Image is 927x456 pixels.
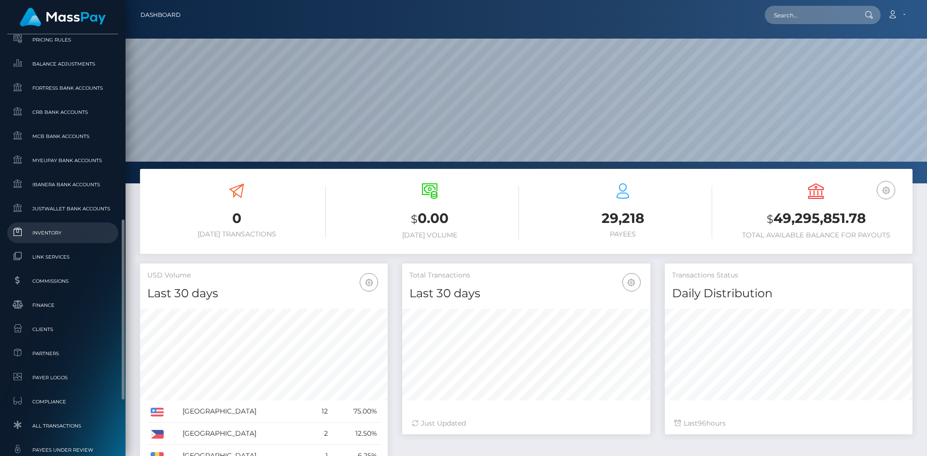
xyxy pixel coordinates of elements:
[11,83,114,94] span: Fortress Bank Accounts
[7,391,118,412] a: Compliance
[7,54,118,74] a: Balance Adjustments
[767,212,773,226] small: $
[7,319,118,340] a: Clients
[11,324,114,335] span: Clients
[11,34,114,45] span: Pricing Rules
[674,418,903,428] div: Last hours
[534,230,712,238] h6: Payees
[411,212,418,226] small: $
[698,419,706,428] span: 96
[672,271,905,280] h5: Transactions Status
[672,285,905,302] h4: Daily Distribution
[7,271,118,291] a: Commissions
[7,126,118,147] a: MCB Bank Accounts
[11,107,114,118] span: CRB Bank Accounts
[7,367,118,388] a: Payer Logos
[11,155,114,166] span: MyEUPay Bank Accounts
[151,408,164,416] img: US.png
[11,131,114,142] span: MCB Bank Accounts
[11,444,114,456] span: Payees under Review
[11,58,114,69] span: Balance Adjustments
[331,401,380,423] td: 75.00%
[179,423,310,445] td: [GEOGRAPHIC_DATA]
[11,372,114,383] span: Payer Logos
[765,6,856,24] input: Search...
[11,251,114,263] span: Link Services
[7,29,118,50] a: Pricing Rules
[147,230,326,238] h6: [DATE] Transactions
[11,227,114,238] span: Inventory
[7,343,118,364] a: Partners
[409,285,643,302] h4: Last 30 days
[412,418,640,428] div: Just Updated
[7,198,118,219] a: JustWallet Bank Accounts
[7,102,118,123] a: CRB Bank Accounts
[179,401,310,423] td: [GEOGRAPHIC_DATA]
[340,209,519,229] h3: 0.00
[11,348,114,359] span: Partners
[409,271,643,280] h5: Total Transactions
[7,78,118,98] a: Fortress Bank Accounts
[310,401,331,423] td: 12
[7,247,118,267] a: Link Services
[310,423,331,445] td: 2
[11,300,114,311] span: Finance
[140,5,181,25] a: Dashboard
[147,209,326,228] h3: 0
[340,231,519,239] h6: [DATE] Volume
[11,396,114,407] span: Compliance
[147,285,380,302] h4: Last 30 days
[151,430,164,439] img: PH.png
[7,222,118,243] a: Inventory
[7,150,118,171] a: MyEUPay Bank Accounts
[7,415,118,436] a: All Transactions
[331,423,380,445] td: 12.50%
[11,179,114,190] span: Ibanera Bank Accounts
[20,8,106,27] img: MassPay Logo
[727,231,905,239] h6: Total Available Balance for Payouts
[534,209,712,228] h3: 29,218
[11,276,114,287] span: Commissions
[7,174,118,195] a: Ibanera Bank Accounts
[11,420,114,431] span: All Transactions
[727,209,905,229] h3: 49,295,851.78
[147,271,380,280] h5: USD Volume
[11,203,114,214] span: JustWallet Bank Accounts
[7,295,118,316] a: Finance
